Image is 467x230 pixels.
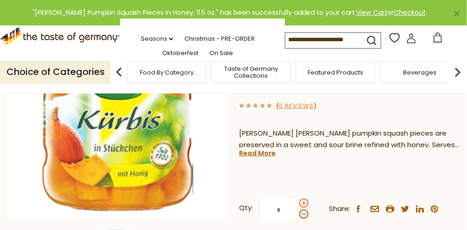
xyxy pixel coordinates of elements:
[210,48,233,58] a: On Sale
[448,63,467,81] img: next arrow
[308,69,363,76] a: Featured Products
[214,65,288,79] a: Taste of Germany Collections
[403,69,436,76] a: Beverages
[163,48,199,58] a: Oktoberfest
[394,8,426,17] a: Checkout
[454,11,460,17] a: ×
[141,34,173,44] a: Seasons
[7,7,452,18] div: "[PERSON_NAME] Pumpkin Squash Pieces in Honey, 11.5 oz." has been successfully added to your cart...
[276,101,316,110] span: ( )
[279,101,314,111] a: 0 Reviews
[239,128,460,151] p: [PERSON_NAME] [PERSON_NAME] pumpkin squash pieces are preserved in a sweet and sour brine refined...
[110,63,128,81] img: previous arrow
[356,8,387,17] a: View Cart
[239,202,253,214] strong: Qty:
[239,149,276,158] a: Read More
[329,203,350,215] span: Share:
[140,69,194,76] a: Food By Category
[259,197,297,223] input: Qty:
[184,34,255,44] a: Christmas - PRE-ORDER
